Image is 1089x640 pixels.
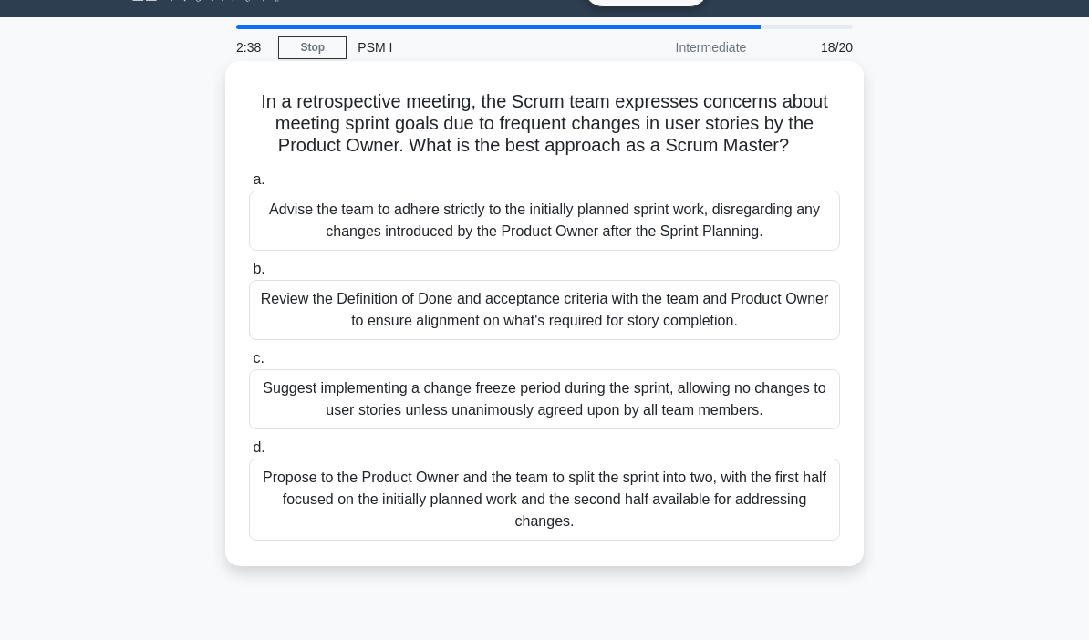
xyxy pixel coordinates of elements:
[249,191,840,251] div: Advise the team to adhere strictly to the initially planned sprint work, disregarding any changes...
[247,90,842,158] h5: In a retrospective meeting, the Scrum team expresses concerns about meeting sprint goals due to f...
[757,29,864,66] div: 18/20
[253,439,264,455] span: d.
[225,29,278,66] div: 2:38
[253,350,264,366] span: c.
[253,261,264,276] span: b.
[249,459,840,541] div: Propose to the Product Owner and the team to split the sprint into two, with the first half focus...
[249,369,840,429] div: Suggest implementing a change freeze period during the sprint, allowing no changes to user storie...
[249,280,840,340] div: Review the Definition of Done and acceptance criteria with the team and Product Owner to ensure a...
[597,29,757,66] div: Intermediate
[253,171,264,187] span: a.
[347,29,597,66] div: PSM I
[278,36,347,59] a: Stop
